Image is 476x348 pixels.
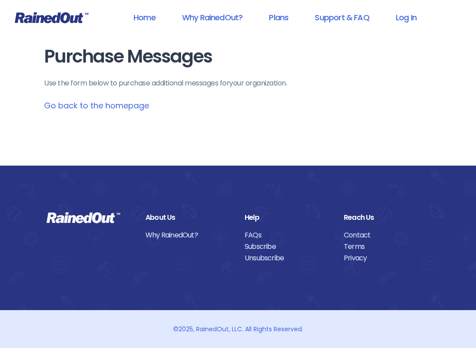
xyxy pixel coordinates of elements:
div: About Us [145,212,231,223]
h1: Purchase Messages [44,47,432,67]
p: Use the form below to purchase additional messages for your organization . [44,78,432,89]
div: Help [245,212,331,223]
a: Home [122,7,167,27]
a: Subscribe [245,241,331,252]
a: Unsubscribe [245,252,331,264]
a: Why RainedOut? [145,230,231,241]
a: Go back to the homepage [44,100,149,111]
a: Contact [344,230,430,241]
a: Support & FAQ [303,7,380,27]
a: Terms [344,241,430,252]
a: Privacy [344,252,430,264]
div: Reach Us [344,212,430,223]
a: FAQs [245,230,331,241]
a: Log In [384,7,428,27]
a: Why RainedOut? [171,7,254,27]
a: Plans [257,7,300,27]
